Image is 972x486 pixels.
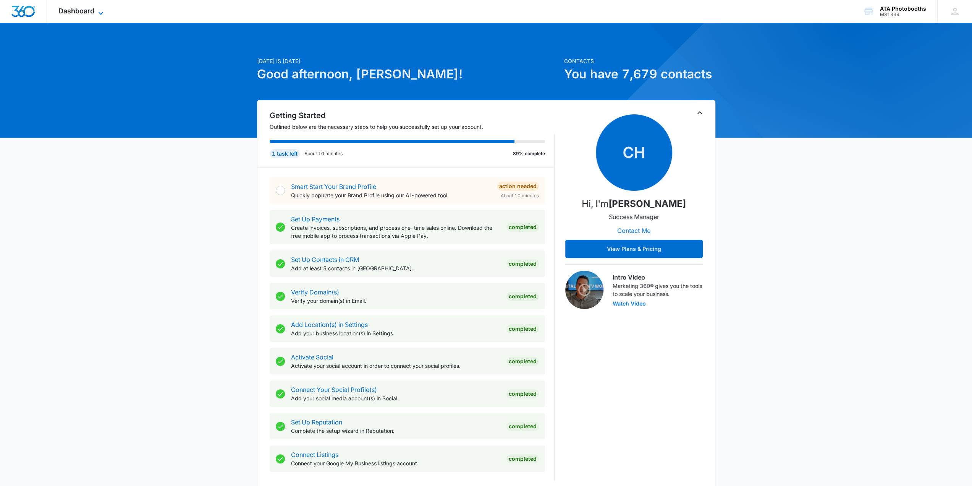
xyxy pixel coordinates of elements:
div: account id [880,12,926,17]
a: Connect Listings [291,451,338,458]
p: Hi, I'm [582,197,686,211]
div: account name [880,6,926,12]
p: Quickly populate your Brand Profile using our AI-powered tool. [291,191,491,199]
p: [DATE] is [DATE] [257,57,560,65]
div: 1 task left [270,149,300,158]
span: Dashboard [58,7,94,15]
p: 89% complete [513,150,545,157]
button: View Plans & Pricing [565,240,703,258]
p: Success Manager [609,212,659,221]
p: Marketing 360® gives you the tools to scale your business. [613,282,703,298]
p: Create invoices, subscriptions, and process one-time sales online. Download the free mobile app t... [291,224,500,240]
button: Watch Video [613,301,646,306]
div: Action Needed [497,182,539,191]
p: Activate your social account in order to connect your social profiles. [291,362,500,370]
a: Activate Social [291,353,333,361]
p: Connect your Google My Business listings account. [291,459,500,467]
p: Add your social media account(s) in Social. [291,394,500,402]
a: Set Up Reputation [291,418,342,426]
a: Connect Your Social Profile(s) [291,386,377,393]
p: About 10 minutes [304,150,343,157]
div: Completed [506,422,539,431]
strong: [PERSON_NAME] [608,198,686,209]
h2: Getting Started [270,110,555,121]
p: Add at least 5 contacts in [GEOGRAPHIC_DATA]. [291,264,500,272]
h1: You have 7,679 contacts [564,65,715,83]
button: Toggle Collapse [695,108,704,117]
h3: Intro Video [613,273,703,282]
div: Completed [506,454,539,463]
p: Verify your domain(s) in Email. [291,297,500,305]
div: Completed [506,357,539,366]
a: Add Location(s) in Settings [291,321,368,328]
img: Intro Video [565,271,603,309]
div: Completed [506,324,539,333]
h1: Good afternoon, [PERSON_NAME]! [257,65,560,83]
p: Contacts [564,57,715,65]
div: Completed [506,223,539,232]
span: About 10 minutes [501,192,539,199]
div: Completed [506,389,539,398]
a: Verify Domain(s) [291,288,339,296]
span: CH [596,114,672,191]
p: Complete the setup wizard in Reputation. [291,427,500,435]
p: Add your business location(s) in Settings. [291,329,500,337]
p: Outlined below are the necessary steps to help you successfully set up your account. [270,123,555,131]
a: Smart Start Your Brand Profile [291,183,376,190]
div: Completed [506,259,539,268]
a: Set Up Contacts in CRM [291,256,359,263]
button: Contact Me [610,221,658,240]
a: Set Up Payments [291,215,340,223]
div: Completed [506,292,539,301]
